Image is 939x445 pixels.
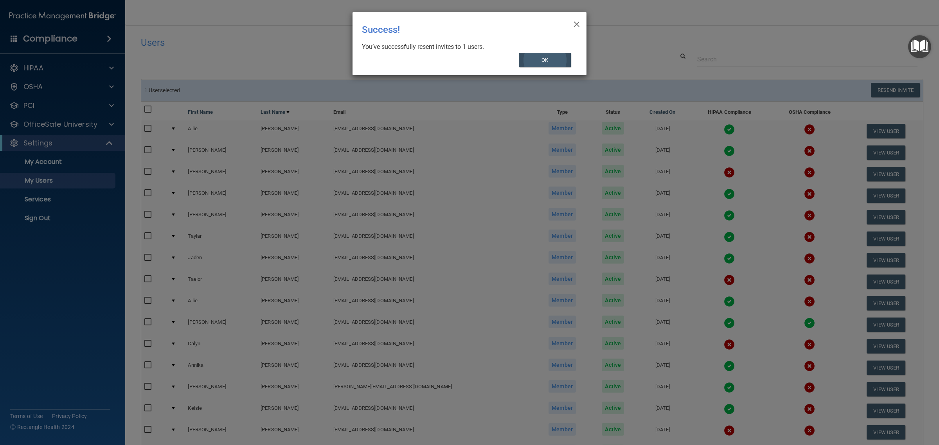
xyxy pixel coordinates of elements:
span: × [573,15,580,31]
iframe: Drift Widget Chat Controller [804,390,930,421]
div: Success! [362,18,545,41]
button: Open Resource Center [908,35,931,58]
button: OK [519,53,571,67]
div: You’ve successfully resent invites to 1 users. [362,43,571,51]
